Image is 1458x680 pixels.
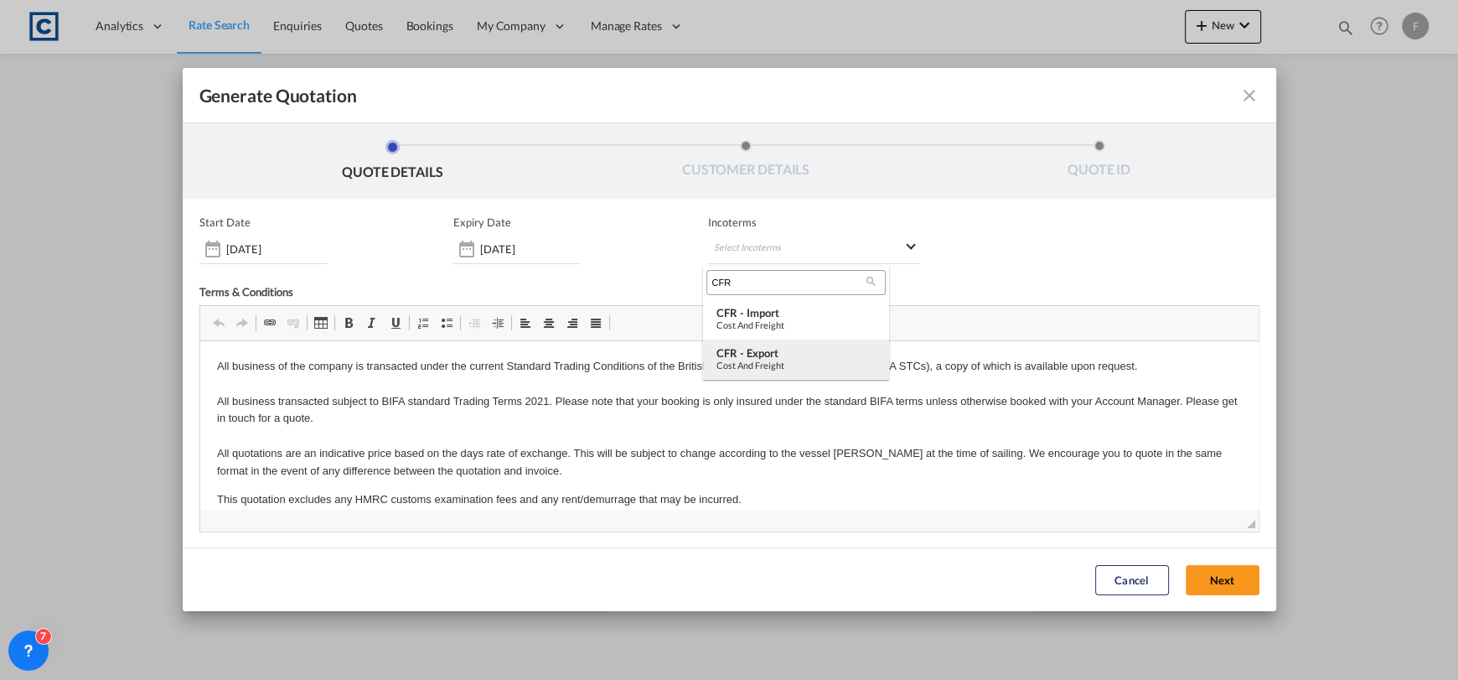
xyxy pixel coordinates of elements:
[716,346,876,360] div: CFR - export
[865,275,877,288] md-icon: icon-magnify
[716,319,876,330] div: Cost and Freight
[17,17,1042,195] body: Rich Text Editor, editor2
[716,306,876,319] div: CFR - import
[17,150,1042,168] p: This quotation excludes any HMRC customs examination fees and any rent/demurrage that may be incu...
[716,360,876,371] div: Cost and Freight
[17,17,1042,139] p: All business of the company is transacted under the current Standard Trading Conditions of the Br...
